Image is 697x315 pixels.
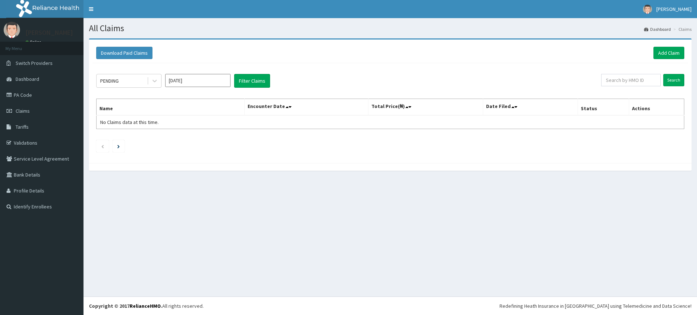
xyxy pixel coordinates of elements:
p: [PERSON_NAME] [25,29,73,36]
span: Dashboard [16,76,39,82]
a: Previous page [101,143,104,149]
span: Claims [16,108,30,114]
a: Add Claim [653,47,684,59]
a: Next page [117,143,120,149]
span: [PERSON_NAME] [656,6,692,12]
div: Redefining Heath Insurance in [GEOGRAPHIC_DATA] using Telemedicine and Data Science! [500,302,692,310]
input: Search [663,74,684,86]
input: Search by HMO ID [601,74,661,86]
span: Tariffs [16,124,29,130]
span: No Claims data at this time. [100,119,159,125]
a: RelianceHMO [130,303,161,309]
input: Select Month and Year [165,74,231,87]
th: Status [578,99,629,116]
strong: Copyright © 2017 . [89,303,162,309]
li: Claims [672,26,692,32]
button: Filter Claims [234,74,270,88]
img: User Image [4,22,20,38]
th: Actions [629,99,684,116]
span: Switch Providers [16,60,53,66]
th: Total Price(₦) [368,99,483,116]
a: Dashboard [644,26,671,32]
div: PENDING [100,77,119,84]
button: Download Paid Claims [96,47,152,59]
img: User Image [643,5,652,14]
h1: All Claims [89,24,692,33]
th: Name [97,99,245,116]
a: Online [25,40,43,45]
th: Encounter Date [244,99,368,116]
th: Date Filed [483,99,578,116]
footer: All rights reserved. [83,297,697,315]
